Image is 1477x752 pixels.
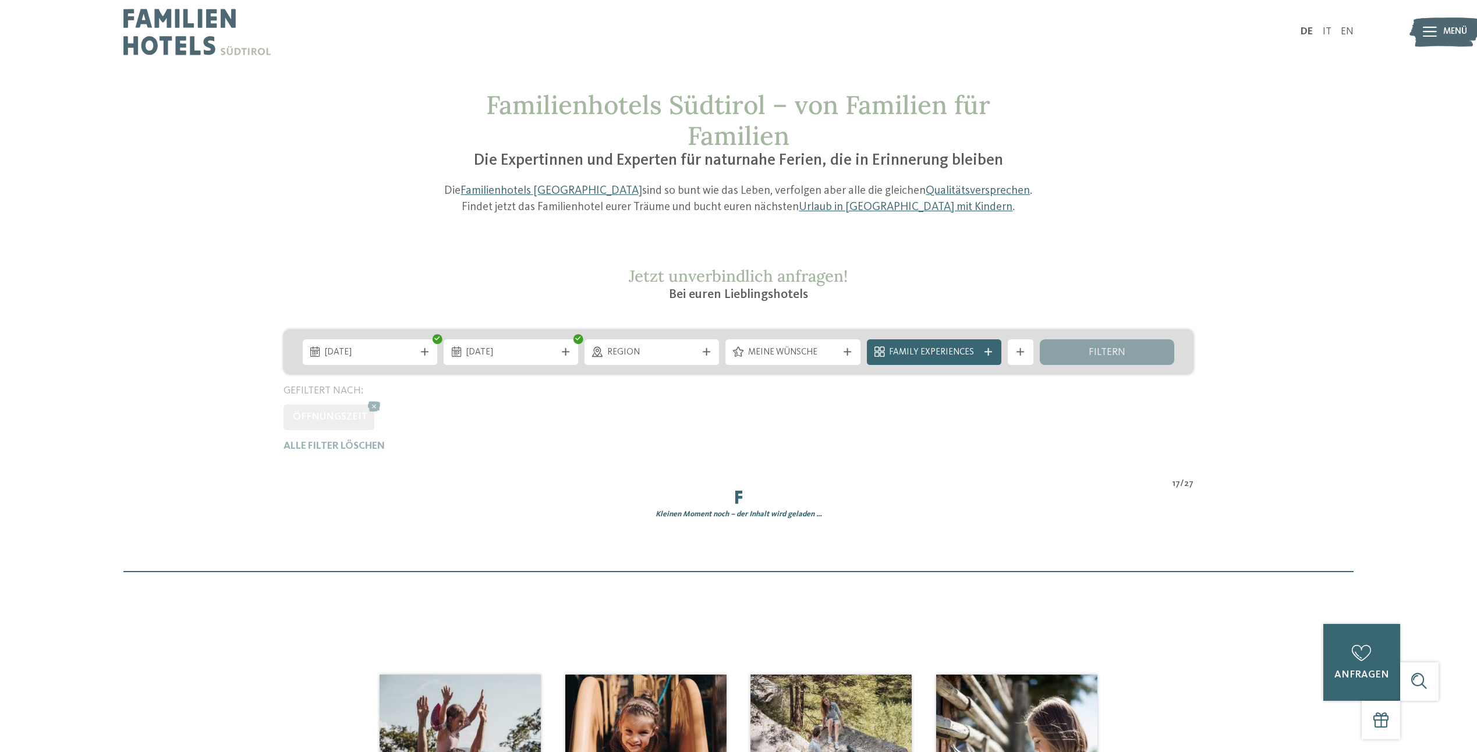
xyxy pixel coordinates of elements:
span: / [1180,478,1184,491]
span: Die Expertinnen und Experten für naturnahe Ferien, die in Erinnerung bleiben [474,152,1003,169]
span: 27 [1184,478,1193,491]
span: Jetzt unverbindlich anfragen! [629,265,848,286]
a: Urlaub in [GEOGRAPHIC_DATA] mit Kindern [799,201,1012,213]
span: Meine Wünsche [748,346,838,359]
a: Familienhotels [GEOGRAPHIC_DATA] [461,185,642,197]
a: anfragen [1323,624,1400,701]
span: [DATE] [466,346,556,359]
span: Familienhotels Südtirol – von Familien für Familien [486,88,990,152]
span: Menü [1443,26,1467,38]
p: Die sind so bunt wie das Leben, verfolgen aber alle die gleichen . Findet jetzt das Familienhotel... [434,183,1043,215]
a: IT [1323,27,1331,37]
span: Region [607,346,697,359]
div: Kleinen Moment noch – der Inhalt wird geladen … [274,509,1203,520]
span: [DATE] [325,346,415,359]
a: DE [1301,27,1313,37]
span: Family Experiences [889,346,979,359]
span: 17 [1173,478,1180,491]
span: anfragen [1334,670,1389,680]
span: Bei euren Lieblingshotels [669,288,808,301]
a: EN [1341,27,1354,37]
a: Qualitätsversprechen [926,185,1030,197]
